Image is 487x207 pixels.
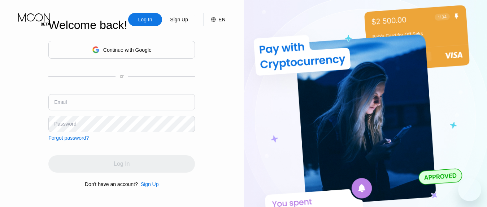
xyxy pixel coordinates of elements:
div: Password [54,121,76,127]
div: EN [203,13,225,26]
div: Don't have an account? [85,181,138,187]
div: Log In [138,16,153,23]
div: Continue with Google [48,41,195,59]
iframe: Button to launch messaging window [458,178,481,201]
div: Forgot password? [48,135,89,141]
div: Sign Up [138,181,159,187]
div: Email [54,99,67,105]
div: Sign Up [141,181,159,187]
div: Log In [128,13,162,26]
div: EN [218,17,225,22]
div: Sign Up [162,13,196,26]
div: Sign Up [169,16,189,23]
div: or [120,74,124,79]
div: Continue with Google [103,47,152,53]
